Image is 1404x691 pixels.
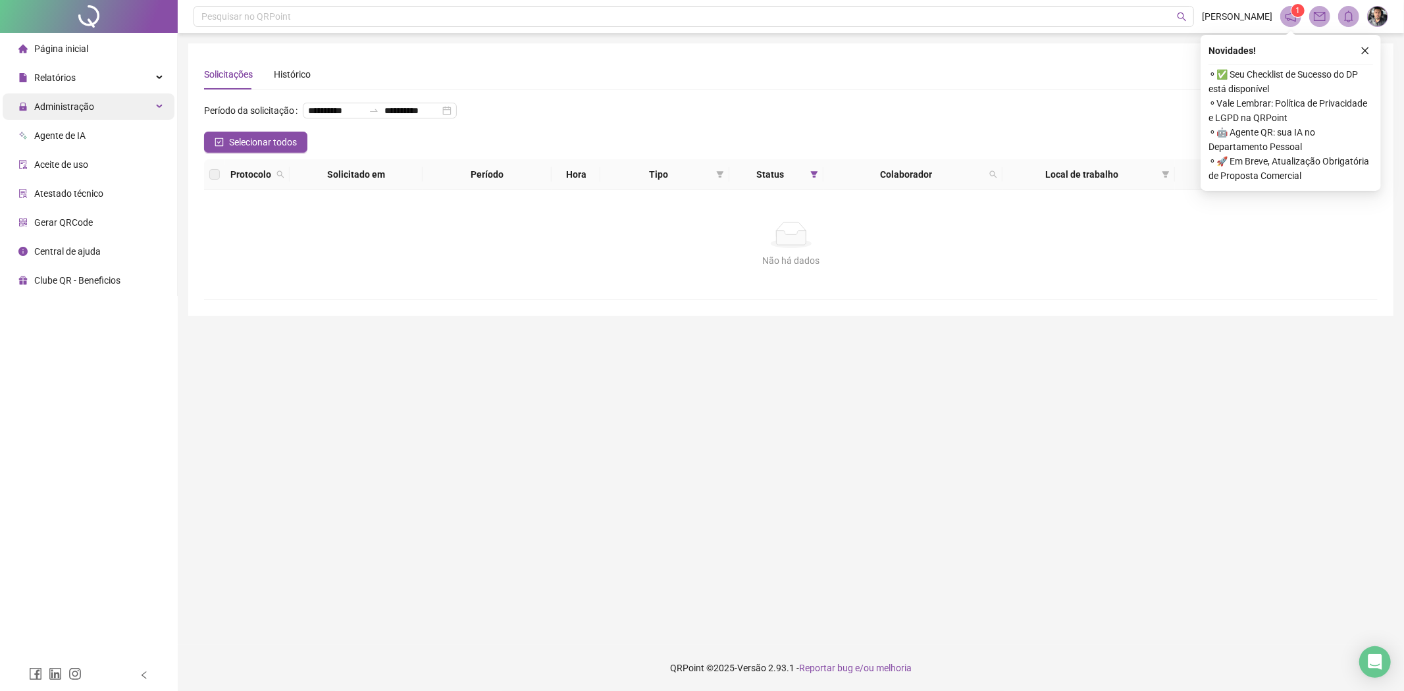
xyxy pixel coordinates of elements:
span: qrcode [18,218,28,227]
span: search [987,165,1000,184]
span: linkedin [49,667,62,680]
span: instagram [68,667,82,680]
span: Gerar QRCode [34,217,93,228]
span: filter [1159,165,1172,184]
th: Solicitado em [290,159,423,190]
span: Clube QR - Beneficios [34,275,120,286]
span: search [1177,12,1187,22]
div: Solicitações [204,67,253,82]
span: Aceite de uso [34,159,88,170]
sup: 1 [1291,4,1305,17]
span: filter [810,170,818,178]
span: filter [714,165,727,184]
span: Local de trabalho [1008,167,1157,182]
span: Novidades ! [1209,43,1256,58]
span: ⚬ 🚀 Em Breve, Atualização Obrigatória de Proposta Comercial [1209,154,1373,183]
span: ⚬ ✅ Seu Checklist de Sucesso do DP está disponível [1209,67,1373,96]
span: ⚬ 🤖 Agente QR: sua IA no Departamento Pessoal [1209,125,1373,154]
button: Selecionar todos [204,132,307,153]
span: info-circle [18,247,28,256]
span: to [369,105,379,116]
footer: QRPoint © 2025 - 2.93.1 - [178,645,1404,691]
span: search [274,165,287,184]
span: Página inicial [34,43,88,54]
span: home [18,44,28,53]
div: Ações [1180,167,1372,182]
span: Tipo [606,167,711,182]
span: filter [716,170,724,178]
div: Open Intercom Messenger [1359,646,1391,678]
span: Central de ajuda [34,246,101,257]
span: left [140,671,149,680]
img: 76884 [1368,7,1388,26]
span: Protocolo [230,167,271,182]
span: mail [1314,11,1326,22]
span: Relatórios [34,72,76,83]
span: Versão [737,663,766,673]
span: notification [1285,11,1297,22]
span: ⚬ Vale Lembrar: Política de Privacidade e LGPD na QRPoint [1209,96,1373,125]
span: swap-right [369,105,379,116]
span: filter [1162,170,1170,178]
span: check-square [215,138,224,147]
span: filter [808,165,821,184]
span: file [18,73,28,82]
span: search [276,170,284,178]
span: bell [1343,11,1355,22]
span: lock [18,102,28,111]
span: Colaborador [829,167,983,182]
span: Selecionar todos [229,135,297,149]
span: audit [18,160,28,169]
th: Hora [552,159,600,190]
span: Status [735,167,805,182]
label: Período da solicitação [204,100,303,121]
span: Reportar bug e/ou melhoria [799,663,912,673]
span: [PERSON_NAME] [1202,9,1272,24]
th: Período [423,159,552,190]
span: gift [18,276,28,285]
span: Administração [34,101,94,112]
div: Histórico [274,67,311,82]
span: Agente de IA [34,130,86,141]
div: Não há dados [220,253,1362,268]
span: search [989,170,997,178]
span: 1 [1296,6,1301,15]
span: solution [18,189,28,198]
span: close [1361,46,1370,55]
span: facebook [29,667,42,680]
span: Atestado técnico [34,188,103,199]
